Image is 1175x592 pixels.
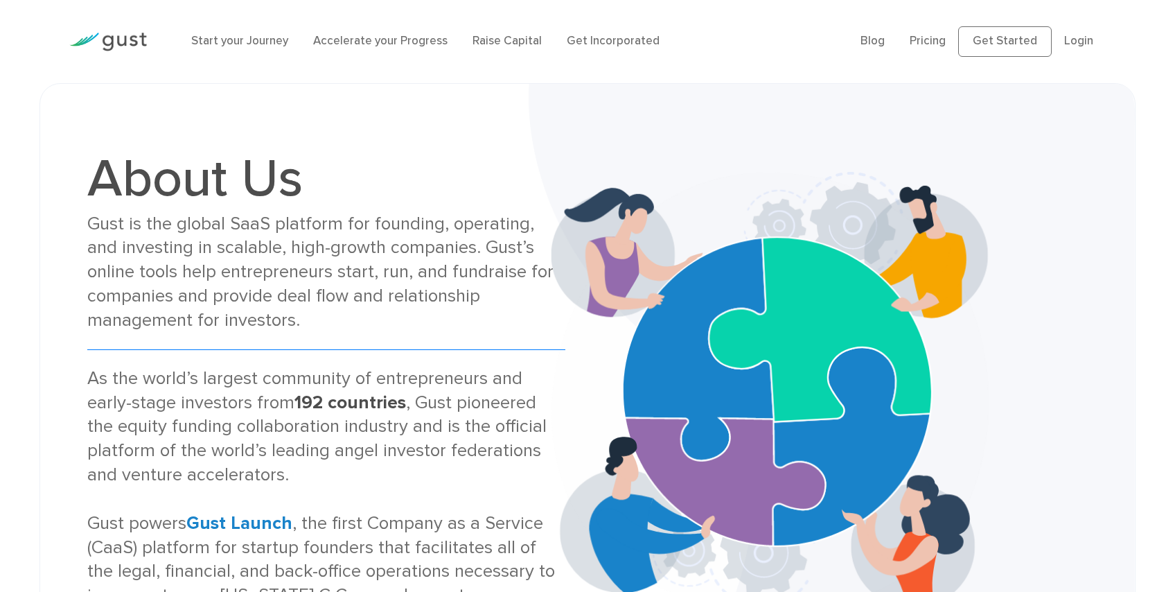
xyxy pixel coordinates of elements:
[87,212,565,333] div: Gust is the global SaaS platform for founding, operating, and investing in scalable, high-growth ...
[958,26,1052,57] a: Get Started
[191,34,288,48] a: Start your Journey
[294,392,406,413] strong: 192 countries
[1064,34,1093,48] a: Login
[313,34,448,48] a: Accelerate your Progress
[186,512,292,534] a: Gust Launch
[472,34,542,48] a: Raise Capital
[860,34,885,48] a: Blog
[910,34,946,48] a: Pricing
[87,153,565,205] h1: About Us
[567,34,660,48] a: Get Incorporated
[69,33,147,51] img: Gust Logo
